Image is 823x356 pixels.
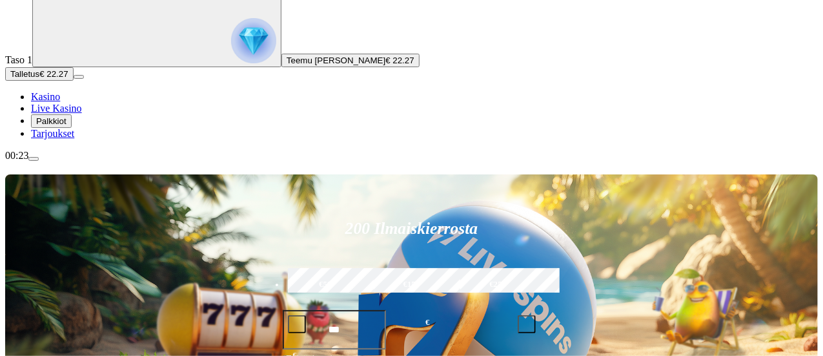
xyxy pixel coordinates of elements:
span: Taso 1 [5,54,32,65]
span: € [425,317,429,329]
label: €250 [457,266,539,304]
button: Teemu [PERSON_NAME]€ 22.27 [281,54,420,67]
a: Tarjoukset [31,128,74,139]
label: €150 [371,266,452,304]
button: menu [28,157,39,161]
img: reward progress [231,18,276,63]
span: Palkkiot [36,116,66,126]
button: menu [74,75,84,79]
a: Kasino [31,91,60,102]
button: plus icon [518,315,536,333]
nav: Main menu [5,91,818,140]
span: € 22.27 [39,69,68,79]
span: Teemu [PERSON_NAME] [287,56,385,65]
span: 00:23 [5,150,28,161]
label: €50 [285,266,367,304]
a: Live Kasino [31,103,82,114]
span: Talletus [10,69,39,79]
button: minus icon [288,315,306,333]
button: Talletusplus icon€ 22.27 [5,67,74,81]
span: € 22.27 [385,56,414,65]
button: Palkkiot [31,114,72,128]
